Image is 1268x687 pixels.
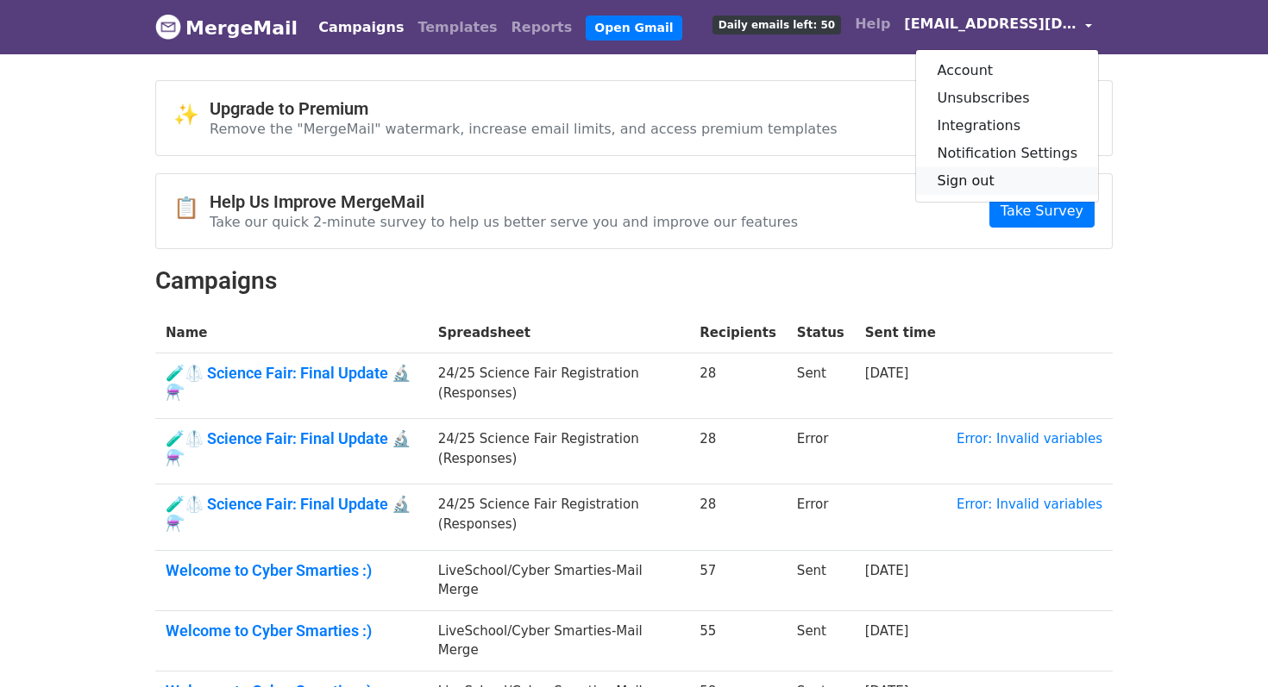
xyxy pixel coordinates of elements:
[210,120,838,138] p: Remove the "MergeMail" watermark, increase email limits, and access premium templates
[166,429,417,466] a: 🧪🥼 Science Fair: Final Update 🔬⚗️
[848,7,897,41] a: Help
[787,484,855,550] td: Error
[706,7,848,41] a: Daily emails left: 50
[428,610,689,671] td: LiveSchool/Cyber Smarties-Mail Merge
[586,16,681,41] a: Open Gmail
[166,621,417,640] a: Welcome to Cyber Smarties :)
[689,419,787,484] td: 28
[311,10,411,45] a: Campaigns
[897,7,1099,47] a: [EMAIL_ADDRESS][DOMAIN_NAME]
[428,419,689,484] td: 24/25 Science Fair Registration (Responses)
[428,353,689,419] td: 24/25 Science Fair Registration (Responses)
[689,313,787,353] th: Recipients
[855,313,946,353] th: Sent time
[1182,604,1268,687] iframe: Chat Widget
[916,112,1098,140] a: Integrations
[428,550,689,610] td: LiveSchool/Cyber Smarties-Mail Merge
[916,57,1098,84] a: Account
[787,550,855,610] td: Sent
[787,419,855,484] td: Error
[916,167,1098,195] a: Sign out
[712,16,841,34] span: Daily emails left: 50
[915,49,1099,203] div: [EMAIL_ADDRESS][DOMAIN_NAME]
[155,266,1113,296] h2: Campaigns
[865,623,909,639] a: [DATE]
[916,140,1098,167] a: Notification Settings
[787,610,855,671] td: Sent
[989,195,1095,228] a: Take Survey
[787,313,855,353] th: Status
[505,10,580,45] a: Reports
[166,495,417,532] a: 🧪🥼 Science Fair: Final Update 🔬⚗️
[689,610,787,671] td: 55
[210,213,798,231] p: Take our quick 2-minute survey to help us better serve you and improve our features
[166,364,417,401] a: 🧪🥼 Science Fair: Final Update 🔬⚗️
[155,14,181,40] img: MergeMail logo
[428,484,689,550] td: 24/25 Science Fair Registration (Responses)
[411,10,504,45] a: Templates
[916,84,1098,112] a: Unsubscribes
[166,561,417,580] a: Welcome to Cyber Smarties :)
[173,196,210,221] span: 📋
[957,431,1102,447] a: Error: Invalid variables
[210,98,838,119] h4: Upgrade to Premium
[173,103,210,128] span: ✨
[904,14,1077,34] span: [EMAIL_ADDRESS][DOMAIN_NAME]
[155,9,298,46] a: MergeMail
[155,313,428,353] th: Name
[210,191,798,212] h4: Help Us Improve MergeMail
[787,353,855,419] td: Sent
[957,497,1102,512] a: Error: Invalid variables
[428,313,689,353] th: Spreadsheet
[689,353,787,419] td: 28
[865,563,909,578] a: [DATE]
[689,484,787,550] td: 28
[689,550,787,610] td: 57
[865,365,909,381] a: [DATE]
